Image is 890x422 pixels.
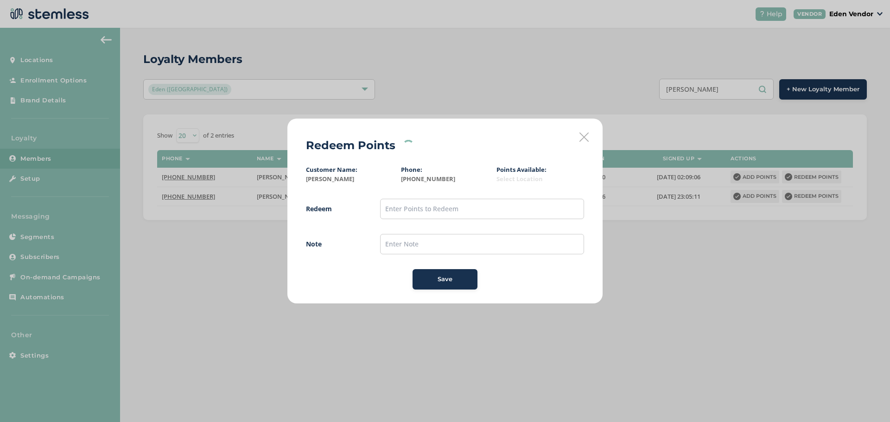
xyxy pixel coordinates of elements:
[306,204,362,214] label: Redeem
[401,175,489,184] label: [PHONE_NUMBER]
[306,165,357,174] label: Customer Name:
[306,175,394,184] label: [PERSON_NAME]
[306,137,395,154] h2: Redeem Points
[413,269,477,290] button: Save
[844,378,890,422] iframe: Chat Widget
[496,175,584,184] label: Select Location
[496,165,547,174] label: Points Available:
[380,234,584,254] input: Enter Note
[380,199,584,219] input: Enter Points to Redeem
[306,239,362,249] label: Note
[401,165,422,174] label: Phone:
[438,275,452,284] span: Save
